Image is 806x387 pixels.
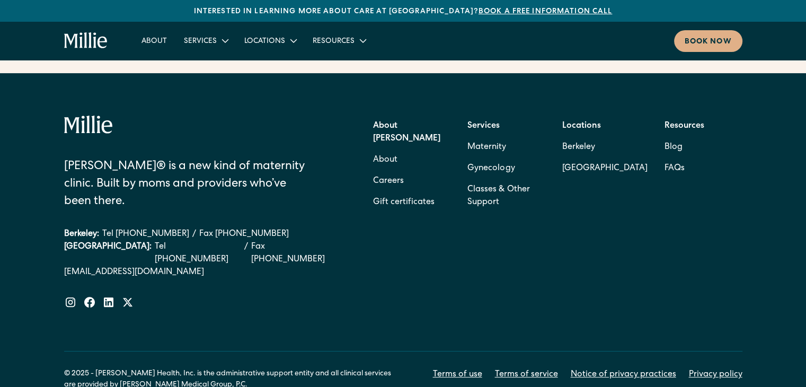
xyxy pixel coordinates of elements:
[236,32,304,49] div: Locations
[665,122,704,130] strong: Resources
[467,137,506,158] a: Maternity
[155,241,242,266] a: Tel [PHONE_NUMBER]
[175,32,236,49] div: Services
[199,228,289,241] a: Fax [PHONE_NUMBER]
[244,36,285,47] div: Locations
[64,159,314,211] div: [PERSON_NAME]® is a new kind of maternity clinic. Built by moms and providers who’ve been there.
[244,241,248,266] div: /
[685,37,732,48] div: Book now
[64,228,99,241] div: Berkeley:
[373,192,435,213] a: Gift certificates
[674,30,742,52] a: Book now
[479,8,612,15] a: Book a free information call
[184,36,217,47] div: Services
[64,266,341,279] a: [EMAIL_ADDRESS][DOMAIN_NAME]
[495,368,558,381] a: Terms of service
[467,122,500,130] strong: Services
[571,368,676,381] a: Notice of privacy practices
[665,158,685,179] a: FAQs
[373,149,397,171] a: About
[467,179,545,213] a: Classes & Other Support
[304,32,374,49] div: Resources
[313,36,355,47] div: Resources
[562,137,648,158] a: Berkeley
[192,228,196,241] div: /
[64,32,108,49] a: home
[64,241,152,266] div: [GEOGRAPHIC_DATA]:
[102,228,189,241] a: Tel [PHONE_NUMBER]
[689,368,742,381] a: Privacy policy
[373,122,440,143] strong: About [PERSON_NAME]
[433,368,482,381] a: Terms of use
[562,122,601,130] strong: Locations
[251,241,341,266] a: Fax [PHONE_NUMBER]
[373,171,404,192] a: Careers
[467,158,515,179] a: Gynecology
[562,158,648,179] a: [GEOGRAPHIC_DATA]
[133,32,175,49] a: About
[665,137,683,158] a: Blog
